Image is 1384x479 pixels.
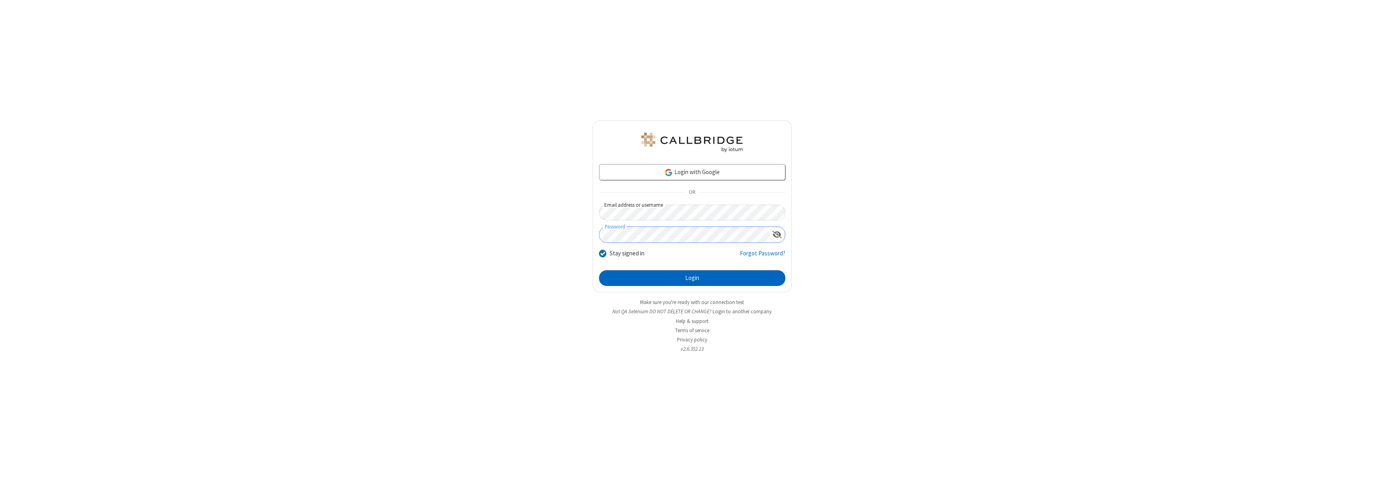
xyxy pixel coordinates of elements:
[640,299,744,306] a: Make sure you're ready with our connection test
[640,133,744,152] img: QA Selenium DO NOT DELETE OR CHANGE
[675,327,709,334] a: Terms of service
[664,168,673,177] img: google-icon.png
[599,164,785,180] a: Login with Google
[599,205,785,220] input: Email address or username
[713,308,772,315] button: Login to another company
[676,318,708,325] a: Help & support
[740,249,785,264] a: Forgot Password?
[599,227,769,243] input: Password
[677,336,707,343] a: Privacy policy
[599,270,785,286] button: Login
[610,249,645,258] label: Stay signed in
[593,345,792,353] li: v2.6.352.13
[686,187,698,198] span: OR
[769,227,785,242] div: Show password
[1364,458,1378,473] iframe: Chat
[593,308,792,315] li: Not QA Selenium DO NOT DELETE OR CHANGE?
